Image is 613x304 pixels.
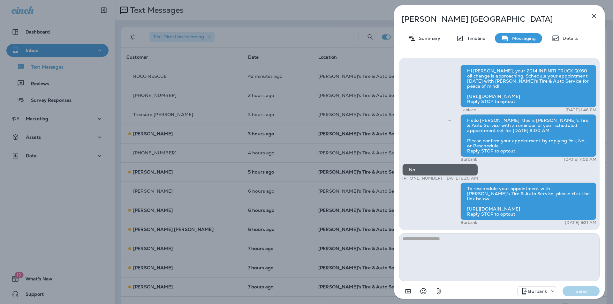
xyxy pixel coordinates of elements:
[402,176,442,181] p: [PHONE_NUMBER]
[416,36,440,41] p: Summary
[402,285,414,298] button: Add in a premade template
[402,164,478,176] div: No
[509,36,536,41] p: Messaging
[460,108,476,113] p: Laplace
[464,36,485,41] p: Timeline
[460,65,596,108] div: Hi [PERSON_NAME], your 2014 INFINITI TRUCK QX60 oil change is approaching. Schedule your appointm...
[460,114,596,157] div: Hello [PERSON_NAME], this is [PERSON_NAME]'s Tire & Auto Service with a reminder of your schedule...
[445,176,478,181] p: [DATE] 8:20 AM
[559,36,578,41] p: Details
[528,289,547,294] p: Burbank
[460,157,477,162] p: Burbank
[518,287,556,295] div: +1 (225) 372-6800
[448,117,451,123] span: Sent
[417,285,430,298] button: Select an emoji
[565,220,596,225] p: [DATE] 8:21 AM
[460,182,596,220] div: To reschedule your appointment with [PERSON_NAME]'s Tire & Auto Service, please click the link be...
[564,157,596,162] p: [DATE] 7:02 AM
[460,220,477,225] p: Burbank
[565,108,596,113] p: [DATE] 1:46 PM
[402,15,576,24] p: [PERSON_NAME] [GEOGRAPHIC_DATA]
